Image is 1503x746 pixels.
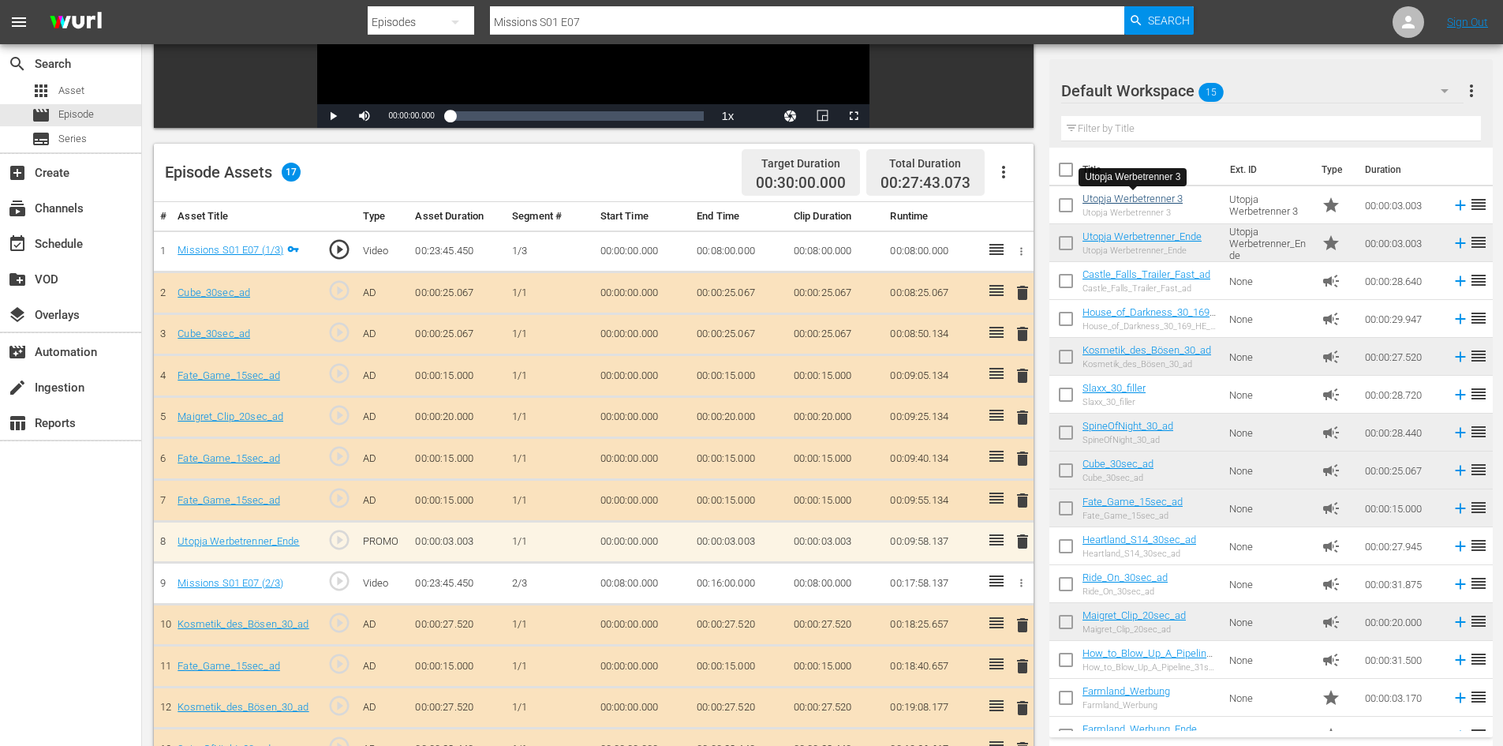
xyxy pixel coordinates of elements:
[8,343,27,362] span: Automation
[690,521,787,563] td: 00:00:03.003
[1359,603,1445,641] td: 00:00:20.000
[787,604,884,646] td: 00:00:27.520
[1359,300,1445,338] td: 00:00:29.947
[787,438,884,480] td: 00:00:15.000
[178,287,250,298] a: Cube_30sec_ad
[1469,309,1488,328] span: reorder
[8,234,27,253] span: Schedule
[154,563,171,605] td: 9
[506,604,593,646] td: 1/1
[1013,655,1032,678] button: delete
[690,563,787,605] td: 00:16:00.000
[690,202,787,231] th: End Time
[1013,657,1032,676] span: delete
[178,494,280,506] a: Fate_Game_15sec_ad
[1322,537,1340,556] span: Ad
[1082,306,1216,330] a: House_of_Darkness_30_169_HE_MD_Ad
[154,604,171,646] td: 10
[8,163,27,182] span: Create
[409,313,506,355] td: 00:00:25.067
[506,563,593,605] td: 2/3
[880,174,970,192] span: 00:27:43.073
[594,604,691,646] td: 00:00:00.000
[1359,679,1445,717] td: 00:00:03.170
[357,521,409,563] td: PROMO
[1322,196,1340,215] span: Promo
[327,528,351,552] span: play_circle_outline
[1359,452,1445,489] td: 00:00:25.067
[1469,233,1488,252] span: reorder
[1013,448,1032,470] button: delete
[594,563,691,605] td: 00:08:00.000
[1469,574,1488,593] span: reorder
[690,687,787,729] td: 00:00:27.520
[506,646,593,688] td: 1/1
[787,355,884,397] td: 00:00:15.000
[506,355,593,397] td: 1/1
[1013,532,1032,551] span: delete
[1359,338,1445,376] td: 00:00:27.520
[8,270,27,289] span: VOD
[154,396,171,438] td: 5
[838,104,869,128] button: Fullscreen
[1452,500,1469,517] svg: Add to Episode
[594,272,691,314] td: 00:00:00.000
[451,111,705,121] div: Progress Bar
[327,569,351,593] span: play_circle_outline
[775,104,806,128] button: Jump To Time
[154,521,171,563] td: 8
[409,480,506,522] td: 00:00:15.000
[9,13,28,32] span: menu
[154,646,171,688] td: 11
[8,199,27,218] span: Channels
[1359,565,1445,603] td: 00:00:31.875
[594,687,691,729] td: 00:00:00.000
[594,480,691,522] td: 00:00:00.000
[1322,385,1340,404] span: Ad
[1469,271,1488,290] span: reorder
[1452,386,1469,403] svg: Add to Episode
[327,652,351,676] span: play_circle_outline
[178,701,308,713] a: Kosmetik_des_Bösen_30_ad
[32,81,50,100] span: Asset
[1221,148,1312,192] th: Ext. ID
[1013,283,1032,302] span: delete
[154,231,171,272] td: 1
[506,521,593,563] td: 1/1
[506,272,593,314] td: 1/1
[1082,587,1168,597] div: Ride_On_30sec_ad
[594,355,691,397] td: 00:00:00.000
[154,438,171,480] td: 6
[357,438,409,480] td: AD
[884,563,981,605] td: 00:17:58.137
[1469,688,1488,707] span: reorder
[1359,262,1445,300] td: 00:00:28.640
[327,486,351,510] span: play_circle_outline
[506,313,593,355] td: 1/1
[1469,347,1488,366] span: reorder
[1013,323,1032,346] button: delete
[1013,365,1032,388] button: delete
[282,163,301,182] span: 17
[1452,613,1469,631] svg: Add to Episode
[594,231,691,272] td: 00:00:00.000
[317,104,349,128] button: Play
[327,611,351,635] span: play_circle_outline
[327,403,351,427] span: play_circle_outline
[1469,498,1488,517] span: reorder
[357,355,409,397] td: AD
[1469,422,1488,441] span: reorder
[756,152,846,174] div: Target Duration
[690,272,787,314] td: 00:00:25.067
[1452,689,1469,707] svg: Add to Episode
[1469,650,1488,669] span: reorder
[1082,534,1196,545] a: Heartland_S14_30sec_ad
[154,480,171,522] td: 7
[1013,491,1032,510] span: delete
[690,355,787,397] td: 00:00:15.000
[884,355,981,397] td: 00:09:05.134
[1469,195,1488,214] span: reorder
[1013,613,1032,636] button: delete
[409,687,506,729] td: 00:00:27.520
[1082,685,1170,697] a: Farmland_Werbung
